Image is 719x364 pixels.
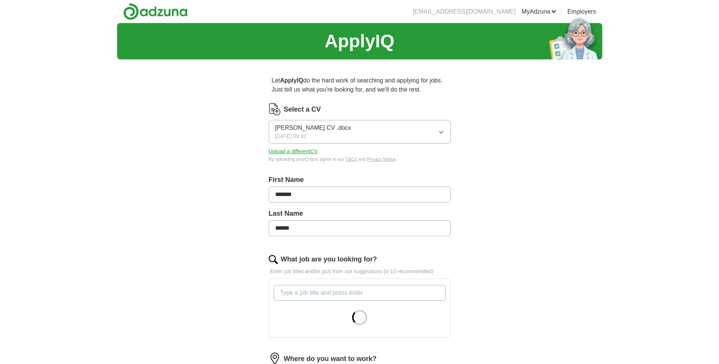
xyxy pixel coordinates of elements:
label: Last Name [269,208,451,219]
li: [EMAIL_ADDRESS][DOMAIN_NAME] [413,7,515,16]
h1: ApplyIQ [324,28,394,55]
img: Adzuna logo [123,3,188,20]
button: [PERSON_NAME] CV .docx[DATE] 09:42 [269,120,451,144]
img: search.png [269,255,278,264]
p: Let do the hard work of searching and applying for jobs. Just tell us what you're looking for, an... [269,73,451,97]
input: Type a job title and press enter [274,285,446,301]
strong: ApplyIQ [280,77,303,84]
button: Upload a differentCV [269,148,318,156]
a: T&Cs [345,157,357,162]
span: [PERSON_NAME] CV .docx [275,123,351,132]
label: Select a CV [284,104,321,115]
label: What job are you looking for? [281,254,377,264]
label: First Name [269,175,451,185]
span: [DATE] 09:42 [275,132,307,140]
a: MyAdzuna [522,7,556,16]
a: Privacy Notice [367,157,396,162]
div: By uploading your CV you agree to our and . [269,156,451,163]
img: CV Icon [269,103,281,115]
label: Where do you want to work? [284,354,377,364]
a: Employers [567,7,596,16]
p: Enter job titles and/or pick from our suggestions (6-10 recommended) [269,268,451,275]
